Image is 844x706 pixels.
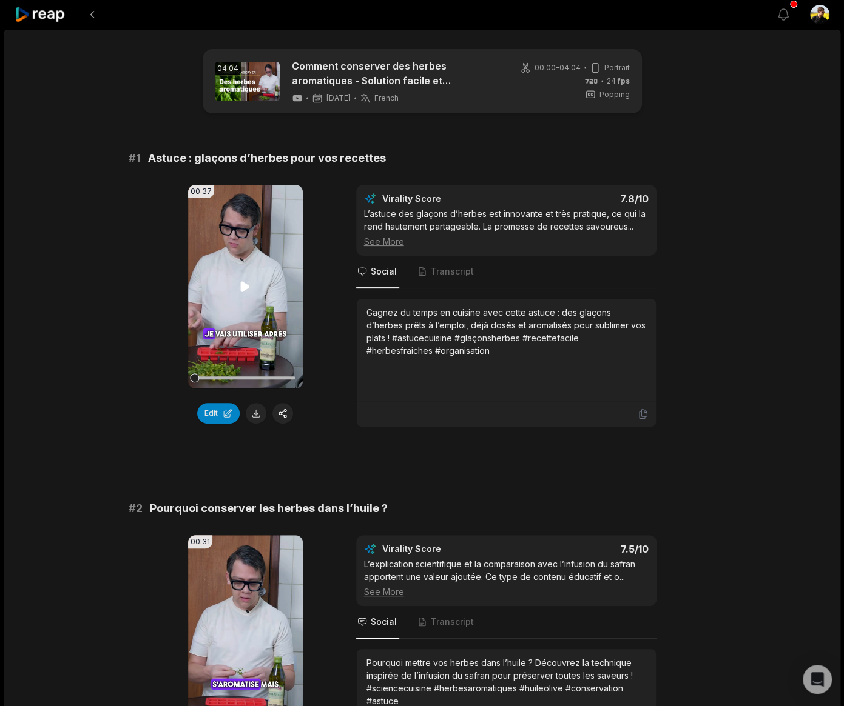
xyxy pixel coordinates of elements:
div: 7.5 /10 [518,543,649,555]
button: Edit [197,403,240,424]
span: 24 [607,76,630,87]
div: 7.8 /10 [518,193,649,205]
span: Transcript [431,265,474,278]
span: fps [618,76,630,85]
span: Social [371,265,397,278]
span: 00:00 - 04:04 [535,62,581,73]
span: Social [371,616,397,628]
div: L’astuce des glaçons d’herbes est innovante et très pratique, ce qui la rend hautement partageabl... [364,207,649,248]
span: Transcript [431,616,474,628]
span: # 2 [129,500,143,517]
div: L’explication scientifique et la comparaison avec l’infusion du safran apportent une valeur ajout... [364,558,649,598]
span: # 1 [129,150,141,167]
video: Your browser does not support mp4 format. [188,185,303,388]
nav: Tabs [356,606,657,639]
span: Portrait [604,62,630,73]
span: French [374,93,399,103]
span: Astuce : glaçons d’herbes pour vos recettes [148,150,386,167]
div: Open Intercom Messenger [803,665,832,694]
span: Popping [599,89,630,100]
div: See More [364,585,649,598]
div: Virality Score [382,193,513,205]
div: Gagnez du temps en cuisine avec cette astuce : des glaçons d’herbes prêts à l’emploi, déjà dosés ... [366,306,646,357]
a: Comment conserver des herbes aromatiques - Solution facile et économique [292,59,501,88]
div: See More [364,235,649,248]
span: Pourquoi conserver les herbes dans l’huile ? [150,500,388,517]
span: [DATE] [326,93,351,103]
div: Virality Score [382,543,513,555]
nav: Tabs [356,256,657,288]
